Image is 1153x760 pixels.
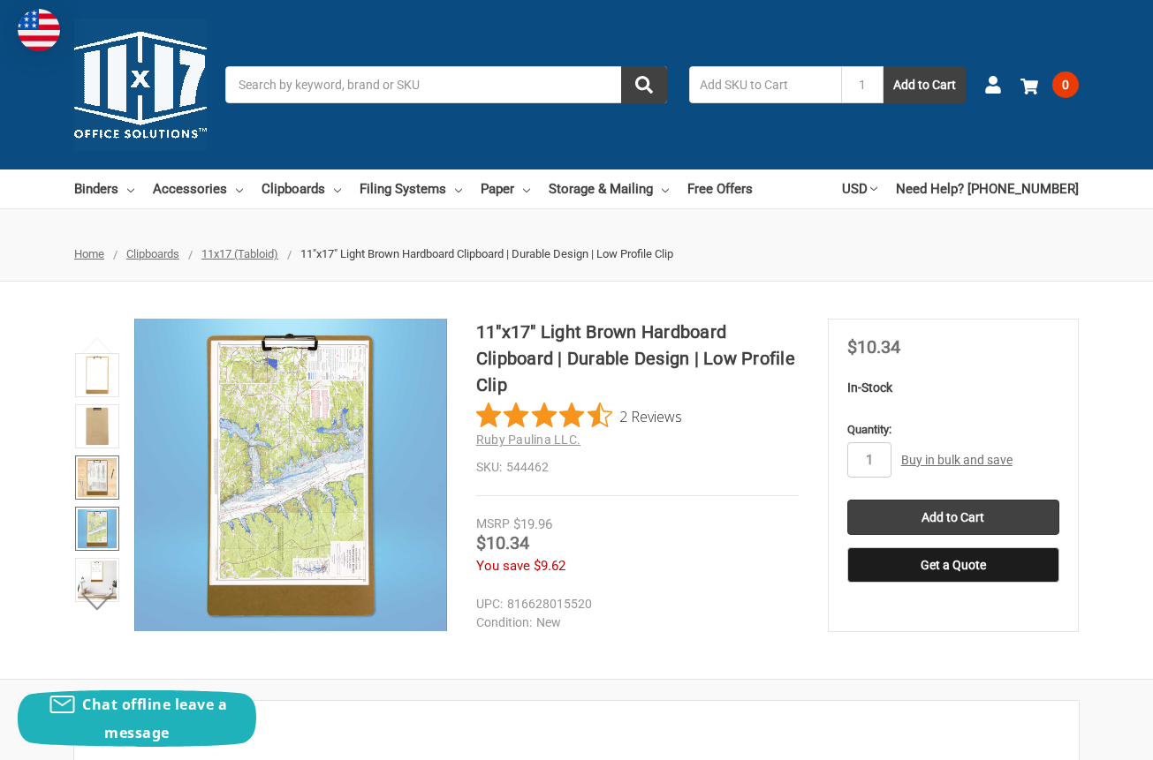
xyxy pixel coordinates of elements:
[476,613,532,632] dt: Condition:
[78,407,117,446] img: 11"x17" Light Brown Hardboard Clipboard | Durable Design | Low Profile Clip
[74,247,104,260] a: Home
[513,516,552,532] span: $19.96
[549,169,669,208] a: Storage & Mailing
[78,356,117,395] img: 11”x17” Light Brown Clipboard | Durable Design | Low Profile Clip
[71,583,125,619] button: Next
[134,319,447,631] img: 11”x17” Light Brown Clipboard | Durable Design | Low Profile Clip
[534,558,565,574] span: $9.62
[93,719,1060,746] h2: Description
[847,500,1059,535] input: Add to Cart
[901,453,1013,467] a: Buy in bulk and save
[476,515,510,533] div: MSRP
[476,558,530,574] span: You save
[74,19,207,151] img: 11x17.com
[476,458,502,477] dt: SKU:
[153,169,243,208] a: Accessories
[78,509,117,548] img: 11"x17" Light Brown Hardboard Clipboard | Durable Design | Low Profile Clip
[842,169,877,208] a: USD
[476,595,791,613] dd: 816628015520
[360,169,462,208] a: Filing Systems
[300,247,673,260] span: 11"x17" Light Brown Hardboard Clipboard | Durable Design | Low Profile Clip
[476,458,799,477] dd: 544462
[126,247,179,260] a: Clipboards
[476,595,503,613] dt: UPC:
[476,613,791,632] dd: New
[225,66,667,103] input: Search by keyword, brand or SKU
[82,695,227,742] span: Chat offline leave a message
[689,66,841,103] input: Add SKU to Cart
[476,433,580,447] a: Ruby Paulina LLC.
[78,458,117,497] img: 11"x17" Light Brown Hardboard Clipboard | Durable Design | Low Profile Clip
[78,561,117,599] img: 11"x17" Light Brown Hardboard Clipboard | Durable Design | Low Profile Clip
[476,403,682,429] button: Rated 4.5 out of 5 stars from 2 reviews. Jump to reviews.
[71,327,125,363] button: Previous
[476,532,529,553] span: $10.34
[619,403,682,429] span: 2 Reviews
[896,169,1079,208] a: Need Help? [PHONE_NUMBER]
[476,319,799,398] h1: 11"x17" Light Brown Hardboard Clipboard | Durable Design | Low Profile Clip
[1020,62,1079,108] a: 0
[18,9,60,51] img: duty and tax information for United States
[847,379,1059,397] p: In-Stock
[847,421,1059,439] label: Quantity:
[74,169,134,208] a: Binders
[687,169,753,208] a: Free Offers
[1052,71,1079,98] span: 0
[884,66,966,103] button: Add to Cart
[481,169,530,208] a: Paper
[847,547,1059,583] button: Get a Quote
[262,169,341,208] a: Clipboards
[201,247,278,260] a: 11x17 (Tabloid)
[18,690,256,747] button: Chat offline leave a message
[847,336,900,357] span: $10.34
